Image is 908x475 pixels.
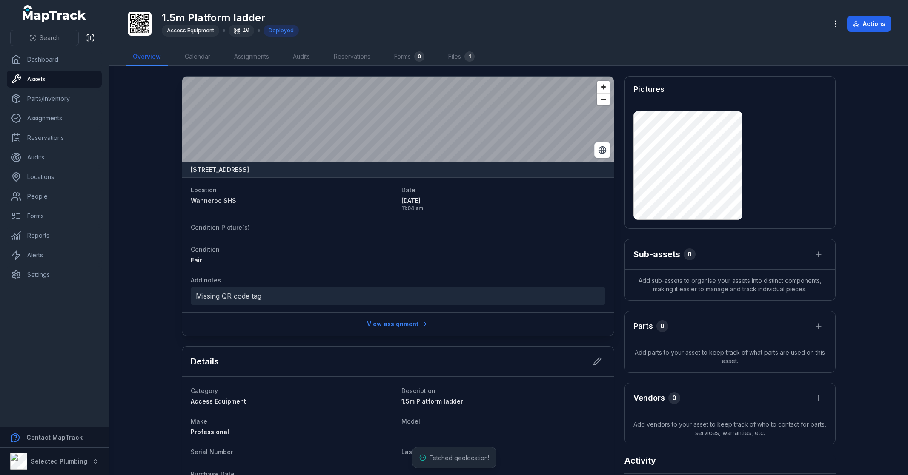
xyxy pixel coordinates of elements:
[31,458,87,465] strong: Selected Plumbing
[229,25,254,37] div: 10
[178,48,217,66] a: Calendar
[847,16,891,32] button: Actions
[625,270,835,300] span: Add sub-assets to organise your assets into distinct components, making it easier to manage and t...
[361,316,434,332] a: View assignment
[597,81,610,93] button: Zoom in
[625,341,835,372] span: Add parts to your asset to keep track of what parts are used on this asset.
[191,256,202,264] span: Fair
[191,448,233,455] span: Serial Number
[401,448,454,455] span: Last Service Date
[656,320,668,332] div: 0
[633,320,653,332] h3: Parts
[191,224,250,231] span: Condition Picture(s)
[625,413,835,444] span: Add vendors to your asset to keep track of who to contact for parts, services, warranties, etc.
[633,83,665,95] h3: Pictures
[191,196,395,205] a: Wanneroo SHS
[7,227,102,244] a: Reports
[23,5,86,22] a: MapTrack
[464,51,475,62] div: 1
[594,142,610,158] button: Switch to Satellite View
[7,71,102,88] a: Assets
[7,110,102,127] a: Assignments
[684,248,696,260] div: 0
[387,48,431,66] a: Forms0
[7,266,102,283] a: Settings
[191,428,229,435] span: Professional
[414,51,424,62] div: 0
[191,398,246,405] span: Access Equipment
[624,455,656,466] h2: Activity
[7,168,102,185] a: Locations
[162,11,299,25] h1: 1.5m Platform ladder
[126,48,168,66] a: Overview
[441,48,481,66] a: Files1
[10,30,79,46] button: Search
[191,165,249,174] strong: [STREET_ADDRESS]
[401,398,463,405] span: 1.5m Platform ladder
[191,356,219,367] h2: Details
[7,90,102,107] a: Parts/Inventory
[7,188,102,205] a: People
[401,196,605,205] span: [DATE]
[191,197,236,204] span: Wanneroo SHS
[7,129,102,146] a: Reservations
[191,246,220,253] span: Condition
[7,149,102,166] a: Audits
[227,48,276,66] a: Assignments
[26,434,83,441] strong: Contact MapTrack
[633,248,680,260] h2: Sub-assets
[7,51,102,68] a: Dashboard
[191,418,207,425] span: Make
[401,418,420,425] span: Model
[401,186,415,193] span: Date
[401,387,435,394] span: Description
[430,454,489,461] span: Fetched geolocation!
[196,290,600,302] p: Missing QR code tag
[597,93,610,105] button: Zoom out
[182,77,614,162] canvas: Map
[264,25,299,37] div: Deployed
[327,48,377,66] a: Reservations
[167,27,214,34] span: Access Equipment
[191,186,217,193] span: Location
[7,208,102,225] a: Forms
[40,34,60,42] span: Search
[191,276,221,284] span: Add notes
[191,387,218,394] span: Category
[401,205,605,212] span: 11:04 am
[633,392,665,404] h3: Vendors
[668,392,680,404] div: 0
[286,48,317,66] a: Audits
[7,247,102,264] a: Alerts
[401,196,605,212] time: 9/19/2025, 11:04:38 AM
